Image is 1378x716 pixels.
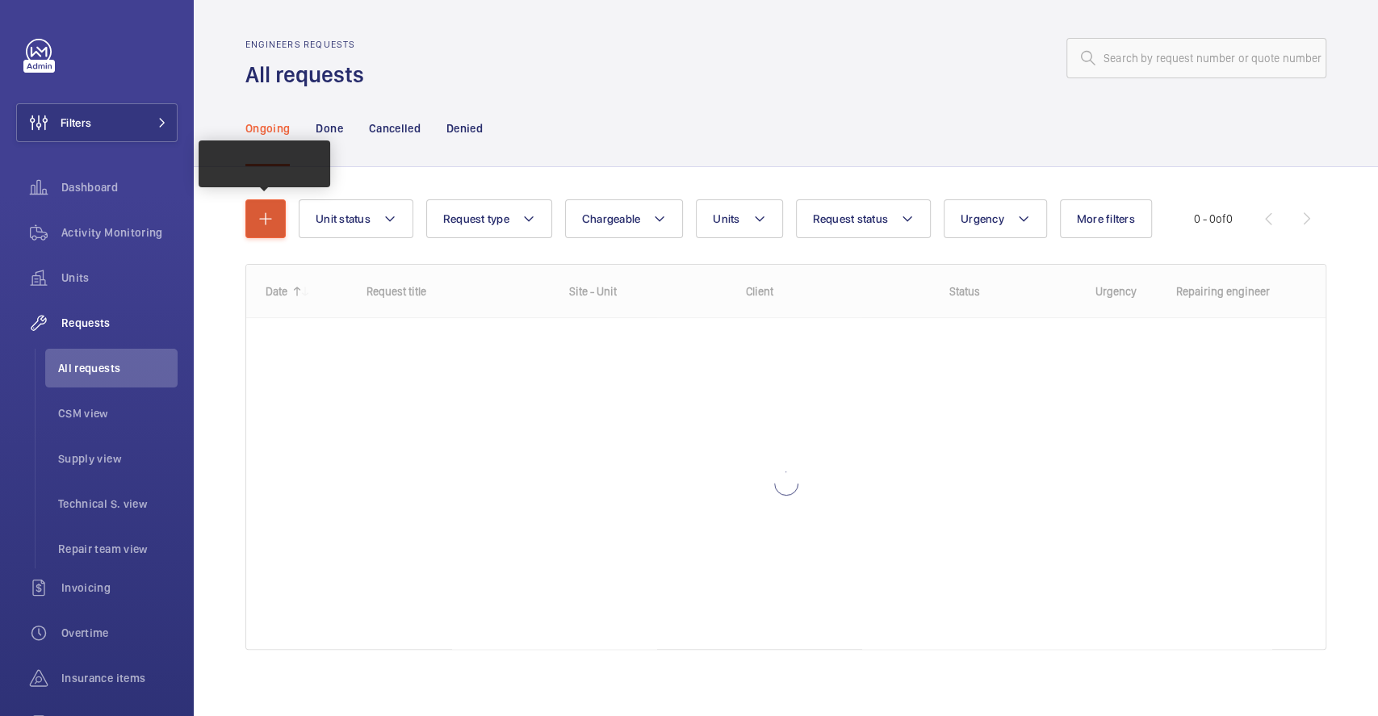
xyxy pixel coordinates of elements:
span: Repair team view [58,541,178,557]
p: Ongoing [245,120,290,136]
p: Done [316,120,342,136]
span: Chargeable [582,212,641,225]
button: Units [696,199,782,238]
input: Search by request number or quote number [1066,38,1326,78]
button: Unit status [299,199,413,238]
h2: Engineers requests [245,39,374,50]
span: All requests [58,360,178,376]
span: Units [713,212,739,225]
button: More filters [1060,199,1152,238]
span: More filters [1077,212,1135,225]
button: Urgency [944,199,1047,238]
span: Unit status [316,212,371,225]
span: Activity Monitoring [61,224,178,241]
h1: All requests [245,60,374,90]
p: Cancelled [369,120,421,136]
span: of [1216,212,1226,225]
p: Denied [446,120,483,136]
button: Request type [426,199,552,238]
span: Request status [813,212,889,225]
span: CSM view [58,405,178,421]
button: Filters [16,103,178,142]
span: Invoicing [61,580,178,596]
button: Request status [796,199,932,238]
span: Supply view [58,450,178,467]
span: Filters [61,115,91,131]
span: Technical S. view [58,496,178,512]
button: Chargeable [565,199,684,238]
span: Urgency [961,212,1004,225]
span: 0 - 0 0 [1194,213,1233,224]
span: Requests [61,315,178,331]
span: Overtime [61,625,178,641]
span: Dashboard [61,179,178,195]
span: Units [61,270,178,286]
span: Insurance items [61,670,178,686]
span: Request type [443,212,509,225]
